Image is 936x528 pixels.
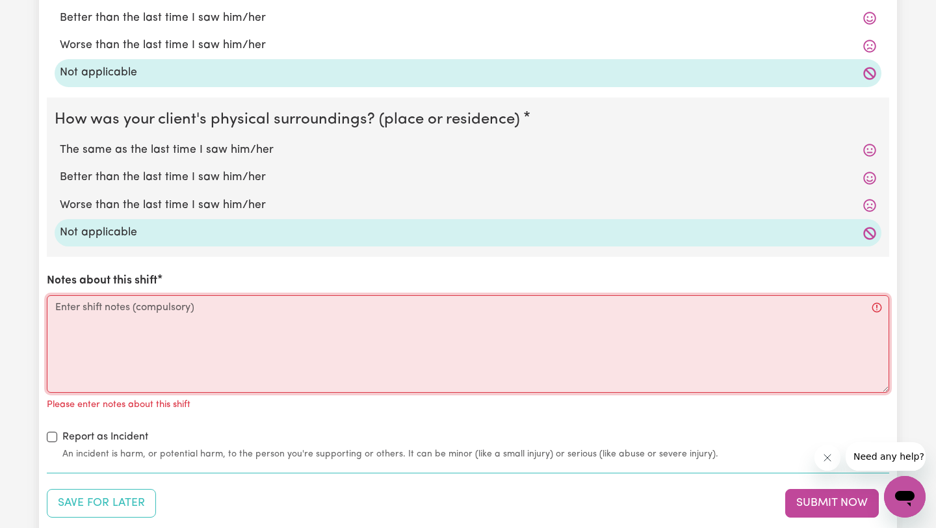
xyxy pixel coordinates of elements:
button: Submit your job report [785,489,879,518]
label: Better than the last time I saw him/her [60,10,876,27]
label: Report as Incident [62,429,148,445]
p: Please enter notes about this shift [47,398,190,412]
legend: How was your client's physical surroundings? (place or residence) [55,108,525,131]
label: The same as the last time I saw him/her [60,142,876,159]
iframe: Message from company [846,442,926,471]
small: An incident is harm, or potential harm, to the person you're supporting or others. It can be mino... [62,447,889,461]
label: Better than the last time I saw him/her [60,169,876,186]
label: Worse than the last time I saw him/her [60,197,876,214]
iframe: Button to launch messaging window [884,476,926,518]
label: Not applicable [60,224,876,241]
iframe: Close message [814,445,840,471]
label: Notes about this shift [47,272,157,289]
button: Save your job report [47,489,156,518]
label: Worse than the last time I saw him/her [60,37,876,54]
label: Not applicable [60,64,876,81]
